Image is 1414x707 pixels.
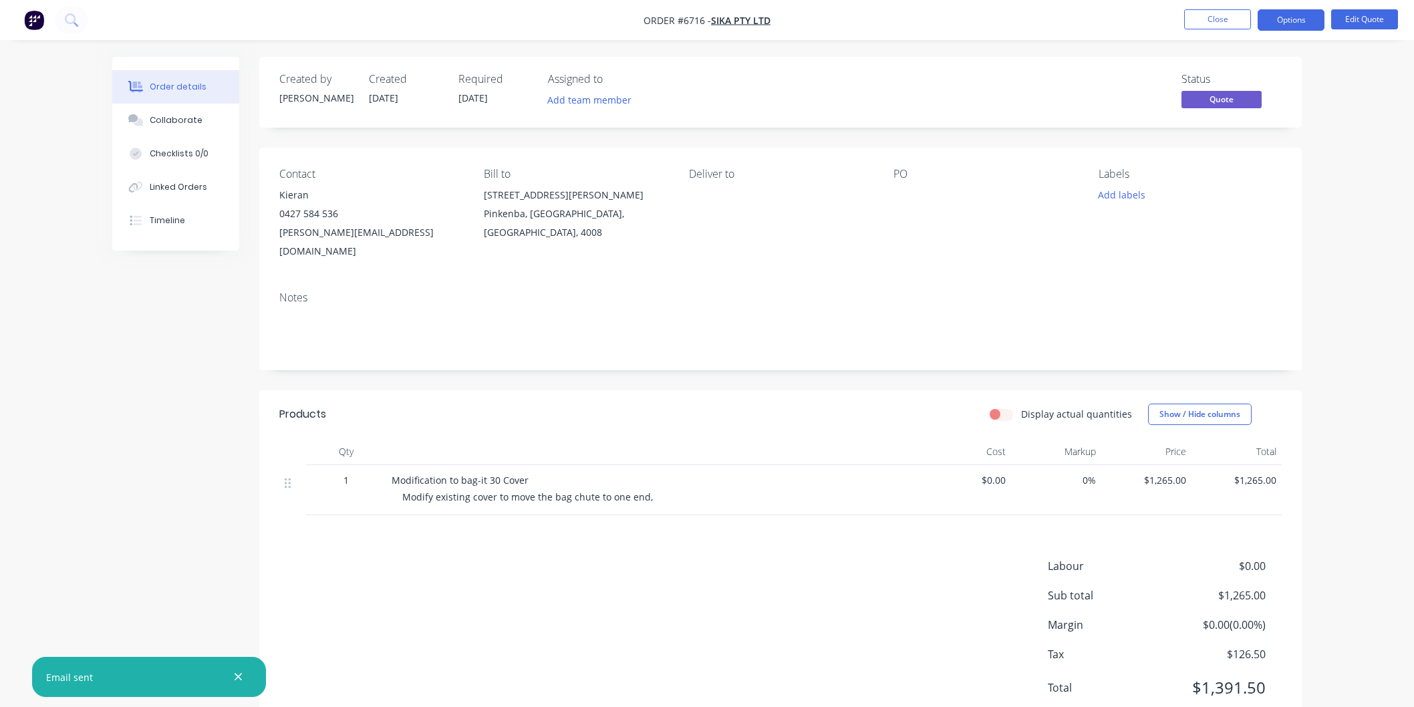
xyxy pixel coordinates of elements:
button: Add labels [1091,186,1152,204]
button: Collaborate [112,104,239,137]
div: [PERSON_NAME] [279,91,353,105]
span: Quote [1181,91,1262,108]
button: Timeline [112,204,239,237]
span: Margin [1048,617,1167,633]
button: Quote [1181,91,1262,111]
div: Kieran [279,186,462,204]
div: Cost [921,438,1011,465]
span: Order #6716 - [644,14,711,27]
div: [STREET_ADDRESS][PERSON_NAME] [484,186,667,204]
span: [DATE] [458,92,488,104]
span: 0% [1016,473,1096,487]
div: Linked Orders [150,181,207,193]
span: Total [1048,680,1167,696]
a: Sika Pty Ltd [711,14,770,27]
div: [STREET_ADDRESS][PERSON_NAME]Pinkenba, [GEOGRAPHIC_DATA], [GEOGRAPHIC_DATA], 4008 [484,186,667,242]
button: Add team member [541,91,639,109]
span: $1,391.50 [1167,676,1266,700]
button: Checklists 0/0 [112,137,239,170]
div: Products [279,406,326,422]
div: Assigned to [548,73,682,86]
span: $1,265.00 [1107,473,1186,487]
div: 0427 584 536 [279,204,462,223]
span: 1 [343,473,349,487]
div: Bill to [484,168,667,180]
div: Contact [279,168,462,180]
span: $0.00 [1167,558,1266,574]
div: Created by [279,73,353,86]
button: Linked Orders [112,170,239,204]
span: $0.00 [926,473,1006,487]
label: Display actual quantities [1021,407,1132,421]
span: $1,265.00 [1167,587,1266,603]
div: [PERSON_NAME][EMAIL_ADDRESS][DOMAIN_NAME] [279,223,462,261]
button: Order details [112,70,239,104]
span: Tax [1048,646,1167,662]
div: Pinkenba, [GEOGRAPHIC_DATA], [GEOGRAPHIC_DATA], 4008 [484,204,667,242]
div: Timeline [150,215,185,227]
div: Kieran0427 584 536[PERSON_NAME][EMAIL_ADDRESS][DOMAIN_NAME] [279,186,462,261]
button: Show / Hide columns [1148,404,1252,425]
div: Markup [1011,438,1101,465]
span: $0.00 ( 0.00 %) [1167,617,1266,633]
div: Required [458,73,532,86]
div: Collaborate [150,114,202,126]
button: Close [1184,9,1251,29]
button: Options [1258,9,1324,31]
span: Sub total [1048,587,1167,603]
span: Modify existing cover to move the bag chute to one end, [402,490,653,503]
div: Notes [279,291,1282,304]
span: Labour [1048,558,1167,574]
button: Add team member [548,91,639,109]
span: $126.50 [1167,646,1266,662]
div: PO [893,168,1077,180]
div: Created [369,73,442,86]
div: Status [1181,73,1282,86]
div: Price [1101,438,1191,465]
div: Email sent [46,670,93,684]
button: Edit Quote [1331,9,1398,29]
img: Factory [24,10,44,30]
span: Modification to bag-it 30 Cover [392,474,529,486]
span: [DATE] [369,92,398,104]
div: Checklists 0/0 [150,148,208,160]
div: Qty [306,438,386,465]
div: Labels [1099,168,1282,180]
div: Order details [150,81,206,93]
div: Total [1191,438,1282,465]
span: $1,265.00 [1197,473,1276,487]
div: Deliver to [689,168,872,180]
